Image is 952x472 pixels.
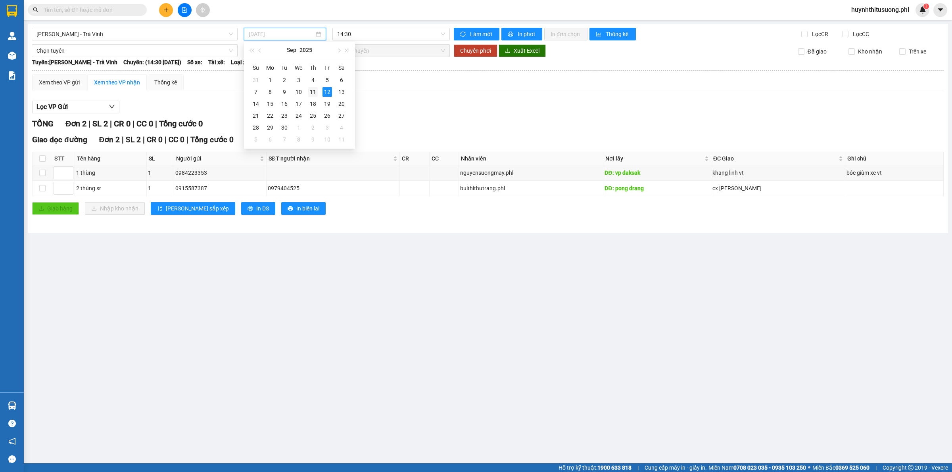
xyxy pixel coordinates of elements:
[263,86,277,98] td: 2025-09-08
[263,61,277,74] th: Mo
[508,31,514,38] span: printer
[277,74,292,86] td: 2025-09-02
[713,154,837,163] span: ĐC Giao
[306,134,320,145] td: 2025-10-09
[249,86,263,98] td: 2025-09-07
[277,110,292,122] td: 2025-09-23
[296,204,319,213] span: In biên lai
[454,28,499,40] button: syncLàm mới
[265,75,275,85] div: 1
[808,466,810,469] span: ⚪️
[277,86,292,98] td: 2025-09-09
[208,58,225,67] span: Tài xế:
[76,168,145,177] div: 1 thùng
[337,75,346,85] div: 6
[320,74,334,86] td: 2025-09-05
[334,134,349,145] td: 2025-10-11
[280,111,289,120] div: 23
[308,111,318,120] div: 25
[875,463,877,472] span: |
[400,152,430,165] th: CR
[606,30,630,38] span: Thống kê
[322,75,332,85] div: 5
[163,7,169,13] span: plus
[8,32,16,40] img: warehouse-icon
[277,134,292,145] td: 2025-10-07
[277,61,292,74] th: Tu
[76,184,145,193] div: 2 thùng sr
[306,110,320,122] td: 2025-09-25
[122,135,124,144] span: |
[8,420,16,427] span: question-circle
[804,47,830,56] span: Đã giao
[169,135,184,144] span: CC 0
[263,134,277,145] td: 2025-10-06
[294,99,303,109] div: 17
[32,135,87,144] span: Giao dọc đường
[32,119,54,128] span: TỔNG
[855,47,885,56] span: Kho nhận
[933,3,947,17] button: caret-down
[7,5,17,17] img: logo-vxr
[292,110,306,122] td: 2025-09-24
[809,30,829,38] span: Lọc CR
[925,4,927,9] span: 1
[919,6,926,13] img: icon-new-feature
[110,119,112,128] span: |
[154,78,177,87] div: Thống kê
[322,111,332,120] div: 26
[263,122,277,134] td: 2025-09-29
[99,135,120,144] span: Đơn 2
[277,98,292,110] td: 2025-09-16
[159,3,173,17] button: plus
[334,61,349,74] th: Sa
[151,202,235,215] button: sort-ascending[PERSON_NAME] sắp xếp
[159,119,203,128] span: Tổng cước 0
[320,61,334,74] th: Fr
[460,168,602,177] div: nguyensuongmay.phl
[94,78,140,87] div: Xem theo VP nhận
[190,135,234,144] span: Tổng cước 0
[835,464,869,471] strong: 0369 525 060
[460,31,467,38] span: sync
[186,135,188,144] span: |
[308,99,318,109] div: 18
[277,122,292,134] td: 2025-09-30
[8,71,16,80] img: solution-icon
[280,123,289,132] div: 30
[812,463,869,472] span: Miền Bắc
[708,463,806,472] span: Miền Nam
[231,58,251,67] span: Loại xe:
[256,204,269,213] span: In DS
[518,30,536,38] span: In phơi
[308,135,318,144] div: 9
[908,465,914,470] span: copyright
[263,110,277,122] td: 2025-09-22
[544,28,587,40] button: In đơn chọn
[249,30,314,38] input: 12/09/2025
[306,86,320,98] td: 2025-09-11
[292,86,306,98] td: 2025-09-10
[322,87,332,97] div: 12
[32,59,117,65] b: Tuyến: [PERSON_NAME] - Trà Vinh
[292,61,306,74] th: We
[334,110,349,122] td: 2025-09-27
[126,135,141,144] span: SL 2
[36,28,233,40] span: Gia Lai - Trà Vinh
[733,464,806,471] strong: 0708 023 035 - 0935 103 250
[132,119,134,128] span: |
[322,123,332,132] div: 3
[263,98,277,110] td: 2025-09-15
[249,122,263,134] td: 2025-09-28
[334,74,349,86] td: 2025-09-06
[268,184,398,193] div: 0979404525
[263,74,277,86] td: 2025-09-01
[430,152,459,165] th: CC
[306,98,320,110] td: 2025-09-18
[32,101,119,113] button: Lọc VP Gửi
[322,135,332,144] div: 10
[178,3,192,17] button: file-add
[175,168,265,177] div: 0984223353
[114,119,131,128] span: CR 0
[294,75,303,85] div: 3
